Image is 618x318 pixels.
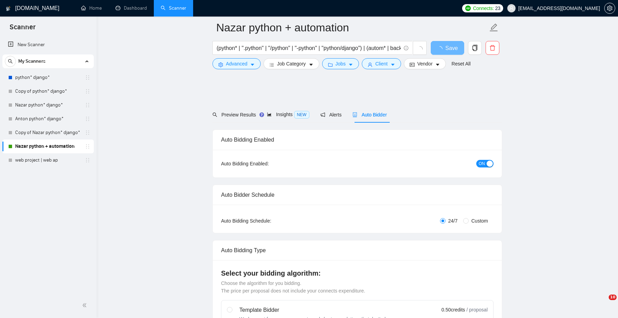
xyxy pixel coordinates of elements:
[469,217,491,225] span: Custom
[486,41,499,55] button: delete
[259,112,265,118] div: Tooltip anchor
[216,19,488,36] input: Scanner name...
[217,44,401,52] input: Search Freelance Jobs...
[5,56,16,67] button: search
[85,116,90,122] span: holder
[609,295,617,300] span: 10
[6,3,11,14] img: logo
[277,60,306,68] span: Job Category
[320,112,325,117] span: notification
[435,62,440,67] span: caret-down
[604,3,615,14] button: setting
[221,217,312,225] div: Auto Bidding Schedule:
[212,112,217,117] span: search
[221,130,494,150] div: Auto Bidding Enabled
[263,58,319,69] button: barsJob Categorycaret-down
[489,23,498,32] span: edit
[85,157,90,163] span: holder
[417,46,423,52] span: loading
[221,185,494,205] div: Auto Bidder Schedule
[212,58,261,69] button: settingAdvancedcaret-down
[473,4,494,12] span: Connects:
[8,38,88,52] a: New Scanner
[161,5,186,11] a: searchScanner
[328,62,333,67] span: folder
[15,84,81,98] a: Copy of python* django*
[604,6,615,11] a: setting
[352,112,387,117] span: Auto Bidder
[85,144,90,149] span: holder
[417,60,432,68] span: Vendor
[82,302,89,309] span: double-left
[15,126,81,140] a: Copy of Nazar python* django*
[5,59,16,64] span: search
[221,240,494,260] div: Auto Bidding Type
[294,111,309,119] span: NEW
[250,62,255,67] span: caret-down
[85,102,90,108] span: holder
[495,4,500,12] span: 23
[81,5,102,11] a: homeHome
[15,153,81,167] a: web project | web ap
[85,75,90,80] span: holder
[218,62,223,67] span: setting
[15,71,81,84] a: python* django*
[212,112,256,117] span: Preview Results
[15,98,81,112] a: Nazar python* django*
[221,268,494,278] h4: Select your bidding algorithm:
[479,160,485,167] span: ON
[404,58,446,69] button: idcardVendorcaret-down
[221,280,365,294] span: Choose the algorithm for you bidding. The price per proposal does not include your connects expen...
[441,306,465,314] span: 0.50 credits
[437,46,445,52] span: loading
[2,38,94,52] li: New Scanner
[368,62,372,67] span: user
[267,112,309,117] span: Insights
[595,295,611,311] iframe: Intercom live chat
[322,58,359,69] button: folderJobscaret-down
[239,306,399,314] div: Template Bidder
[431,41,464,55] button: Save
[390,62,395,67] span: caret-down
[410,62,415,67] span: idcard
[362,58,401,69] button: userClientcaret-down
[468,41,482,55] button: copy
[85,130,90,135] span: holder
[446,217,460,225] span: 24/7
[375,60,388,68] span: Client
[445,44,458,52] span: Save
[15,112,81,126] a: Anton python* django*
[2,54,94,167] li: My Scanners
[467,306,488,313] span: / proposal
[85,89,90,94] span: holder
[4,22,41,37] span: Scanner
[336,60,346,68] span: Jobs
[116,5,147,11] a: dashboardDashboard
[15,140,81,153] a: Nazar python + automation
[267,112,272,117] span: area-chart
[509,6,514,11] span: user
[18,54,46,68] span: My Scanners
[309,62,313,67] span: caret-down
[468,45,481,51] span: copy
[226,60,247,68] span: Advanced
[352,112,357,117] span: robot
[404,46,408,50] span: info-circle
[320,112,342,117] span: Alerts
[269,62,274,67] span: bars
[465,6,471,11] img: upwork-logo.png
[348,62,353,67] span: caret-down
[451,60,470,68] a: Reset All
[486,45,499,51] span: delete
[221,160,312,167] div: Auto Bidding Enabled:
